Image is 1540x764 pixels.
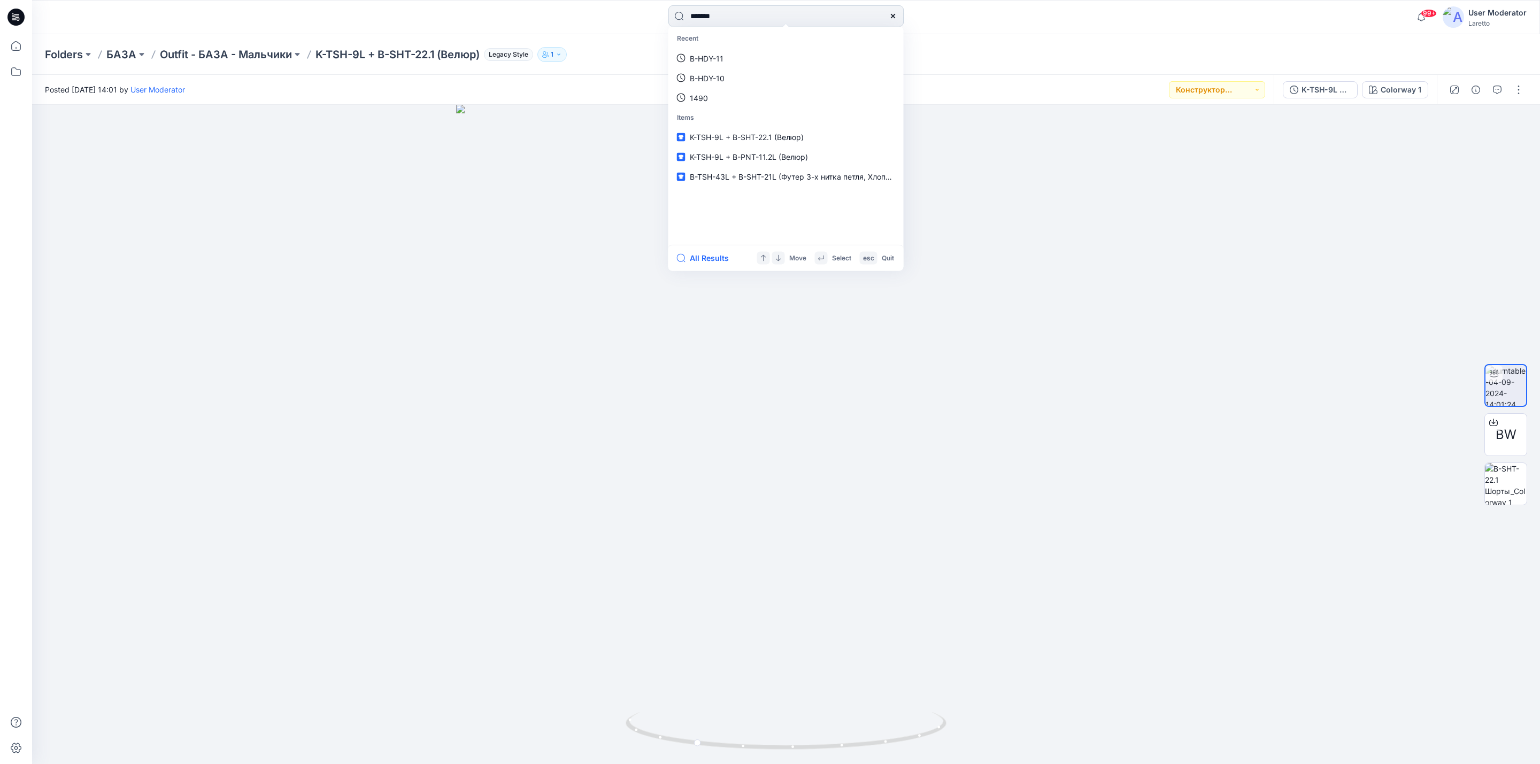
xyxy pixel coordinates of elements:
[1467,81,1484,98] button: Details
[1468,6,1527,19] div: User Moderator
[484,48,533,61] span: Legacy Style
[315,47,480,62] p: K-TSH-9L + B-SHT-22.1 (Велюр)
[160,47,292,62] a: Outfit - БАЗА - Мальчики
[671,29,902,49] p: Recent
[537,47,567,62] button: 1
[45,47,83,62] a: Folders
[882,252,894,264] p: Quit
[1302,84,1351,96] div: K-TSH-9L Лонгслив + B-SHT-22.1 Шорты
[671,107,902,127] p: Items
[690,133,804,142] span: K-TSH-9L + B-SHT-22.1 (Велюр)
[671,147,902,167] a: K-TSH-9L + B-PNT-11.2L (Велюр)
[671,88,902,107] a: 1490
[45,84,185,95] span: Posted [DATE] 14:01 by
[1468,19,1527,27] div: Laretto
[677,252,736,265] button: All Results
[106,47,136,62] a: БАЗА
[671,127,902,147] a: K-TSH-9L + B-SHT-22.1 (Велюр)
[690,72,725,83] p: B-HDY-10
[1443,6,1464,28] img: avatar
[690,172,975,181] span: B-TSH-43L + B-SHT-21L (Футер 3-х нитка петля, Хлопок 80%, Полиэстер 20%)
[690,152,808,161] span: K-TSH-9L + B-PNT-11.2L (Велюр)
[551,49,553,60] p: 1
[1485,365,1526,406] img: turntable-04-09-2024-14:01:24
[1381,84,1421,96] div: Colorway 1
[690,52,723,64] p: B-HDY-11
[789,252,806,264] p: Move
[1283,81,1358,98] button: K-TSH-9L Лонгслив + B-SHT-22.1 Шорты
[671,68,902,88] a: B-HDY-10
[671,167,902,187] a: B-TSH-43L + B-SHT-21L (Футер 3-х нитка петля, Хлопок 80%, Полиэстер 20%)
[1485,463,1527,505] img: B-SHT-22.1 Шорты_Colorway 1
[1421,9,1437,18] span: 99+
[480,47,533,62] button: Legacy Style
[130,85,185,94] a: User Moderator
[1496,425,1516,444] span: BW
[832,252,851,264] p: Select
[690,92,708,103] p: 1490
[1362,81,1428,98] button: Colorway 1
[863,252,874,264] p: esc
[671,48,902,68] a: B-HDY-11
